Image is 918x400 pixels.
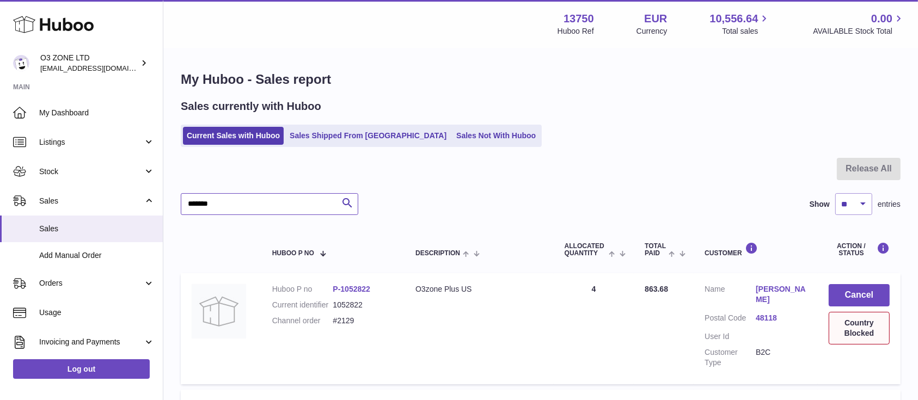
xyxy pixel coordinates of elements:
img: internalAdmin-13750@internal.huboo.com [13,55,29,71]
div: Huboo Ref [558,26,594,36]
a: 10,556.64 Total sales [709,11,770,36]
span: Description [415,250,460,257]
a: [PERSON_NAME] [756,284,807,305]
div: Country Blocked [829,312,890,344]
span: [EMAIL_ADDRESS][DOMAIN_NAME] [40,64,160,72]
span: Orders [39,278,143,288]
a: 48118 [756,313,807,323]
h2: Sales currently with Huboo [181,99,321,114]
dd: #2129 [333,316,394,326]
span: Usage [39,307,155,318]
span: Total paid [645,243,666,257]
a: 0.00 AVAILABLE Stock Total [813,11,905,36]
a: Current Sales with Huboo [183,127,284,145]
span: AVAILABLE Stock Total [813,26,905,36]
dt: User Id [705,331,756,342]
dd: 1052822 [333,300,394,310]
div: O3 ZONE LTD [40,53,138,73]
a: Log out [13,359,150,379]
span: Sales [39,224,155,234]
button: Cancel [829,284,890,306]
a: Sales Shipped From [GEOGRAPHIC_DATA] [286,127,450,145]
span: Huboo P no [272,250,314,257]
span: ALLOCATED Quantity [565,243,606,257]
span: Sales [39,196,143,206]
span: Add Manual Order [39,250,155,261]
h1: My Huboo - Sales report [181,71,901,88]
dd: B2C [756,347,807,368]
dt: Channel order [272,316,333,326]
dt: Name [705,284,756,307]
div: Currency [637,26,668,36]
a: Sales Not With Huboo [452,127,540,145]
span: 863.68 [645,285,668,293]
span: Stock [39,167,143,177]
strong: EUR [644,11,667,26]
strong: 13750 [564,11,594,26]
span: 0.00 [871,11,892,26]
a: P-1052822 [333,285,370,293]
span: 10,556.64 [709,11,758,26]
td: 4 [554,273,634,384]
div: Action / Status [829,242,890,257]
img: no-photo.jpg [192,284,246,339]
label: Show [810,199,830,210]
span: Listings [39,137,143,147]
div: O3zone Plus US [415,284,543,294]
dt: Huboo P no [272,284,333,294]
dt: Current identifier [272,300,333,310]
dt: Customer Type [705,347,756,368]
dt: Postal Code [705,313,756,326]
div: Customer [705,242,807,257]
span: My Dashboard [39,108,155,118]
span: Invoicing and Payments [39,337,143,347]
span: Total sales [722,26,770,36]
span: entries [878,199,901,210]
